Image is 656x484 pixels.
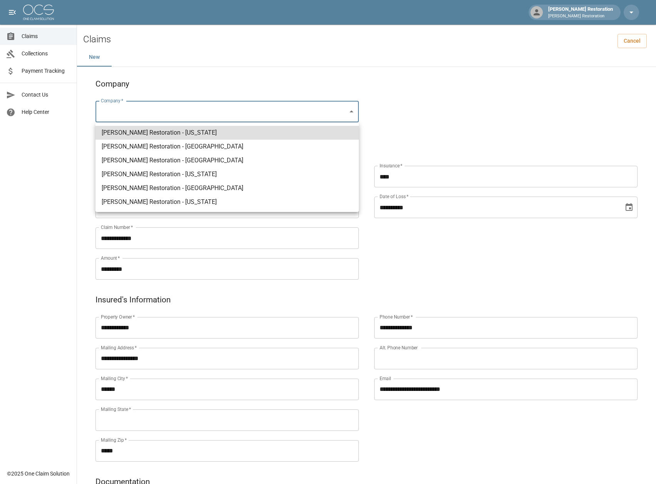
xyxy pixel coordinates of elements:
li: [PERSON_NAME] Restoration - [GEOGRAPHIC_DATA] [95,140,359,154]
li: [PERSON_NAME] Restoration - [US_STATE] [95,126,359,140]
li: [PERSON_NAME] Restoration - [GEOGRAPHIC_DATA] [95,154,359,167]
li: [PERSON_NAME] Restoration - [GEOGRAPHIC_DATA] [95,181,359,195]
li: [PERSON_NAME] Restoration - [US_STATE] [95,167,359,181]
li: [PERSON_NAME] Restoration - [US_STATE] [95,195,359,209]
